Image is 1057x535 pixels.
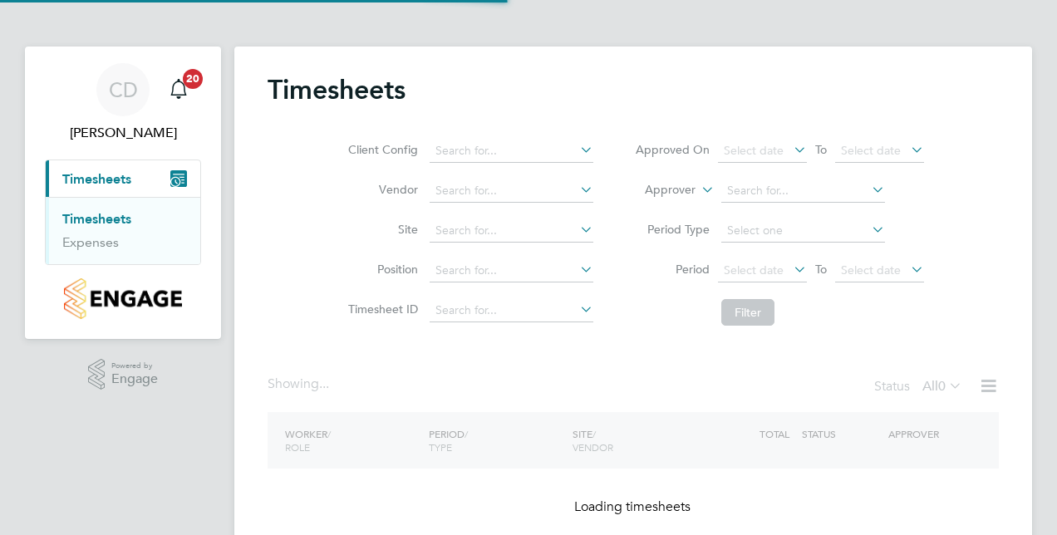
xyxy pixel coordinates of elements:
[25,47,221,339] nav: Main navigation
[111,372,158,386] span: Engage
[46,197,200,264] div: Timesheets
[721,219,885,243] input: Select one
[109,79,138,101] span: CD
[430,299,593,322] input: Search for...
[319,375,329,392] span: ...
[635,262,710,277] label: Period
[343,262,418,277] label: Position
[922,378,962,395] label: All
[721,299,774,326] button: Filter
[635,142,710,157] label: Approved On
[62,234,119,250] a: Expenses
[430,140,593,163] input: Search for...
[938,378,946,395] span: 0
[62,211,131,227] a: Timesheets
[841,263,901,277] span: Select date
[111,359,158,373] span: Powered by
[88,359,159,390] a: Powered byEngage
[62,171,131,187] span: Timesheets
[268,375,332,393] div: Showing
[810,139,832,160] span: To
[724,263,784,277] span: Select date
[430,259,593,282] input: Search for...
[268,73,406,106] h2: Timesheets
[621,182,696,199] label: Approver
[46,160,200,197] button: Timesheets
[64,278,181,319] img: countryside-properties-logo-retina.png
[874,375,966,399] div: Status
[343,142,418,157] label: Client Config
[45,278,201,319] a: Go to home page
[183,69,203,89] span: 20
[343,182,418,197] label: Vendor
[162,63,195,116] a: 20
[635,222,710,237] label: Period Type
[721,179,885,203] input: Search for...
[841,143,901,158] span: Select date
[430,179,593,203] input: Search for...
[724,143,784,158] span: Select date
[343,222,418,237] label: Site
[810,258,832,280] span: To
[45,63,201,143] a: CD[PERSON_NAME]
[45,123,201,143] span: Chris Dragos
[430,219,593,243] input: Search for...
[343,302,418,317] label: Timesheet ID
